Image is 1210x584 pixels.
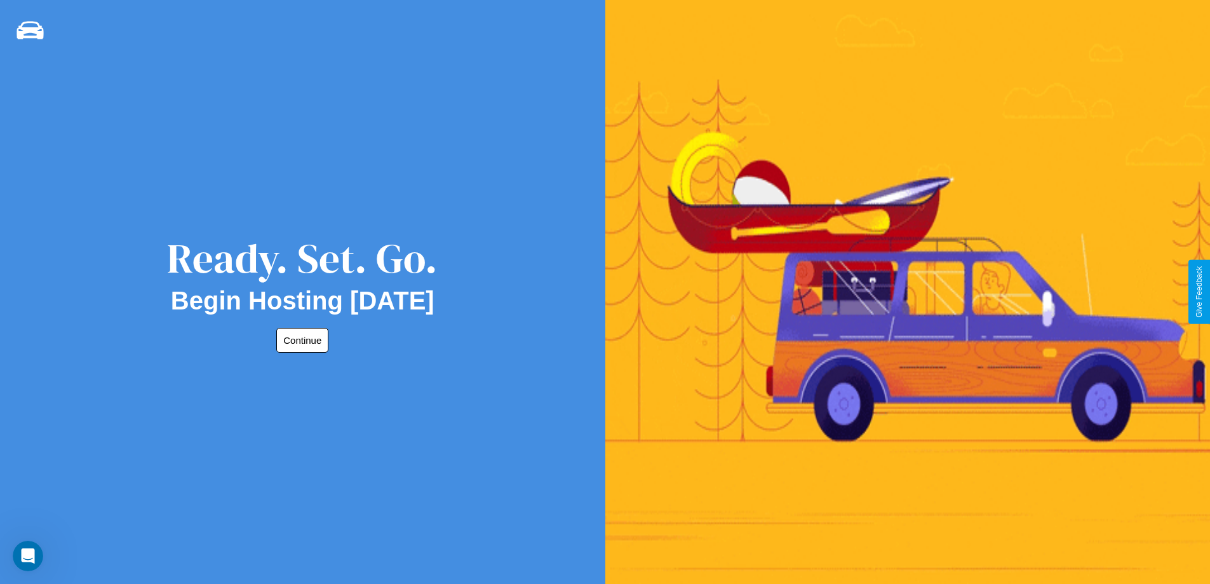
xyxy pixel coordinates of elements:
[13,541,43,571] iframe: Intercom live chat
[1195,266,1204,318] div: Give Feedback
[276,328,328,353] button: Continue
[171,287,434,315] h2: Begin Hosting [DATE]
[167,230,438,287] div: Ready. Set. Go.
